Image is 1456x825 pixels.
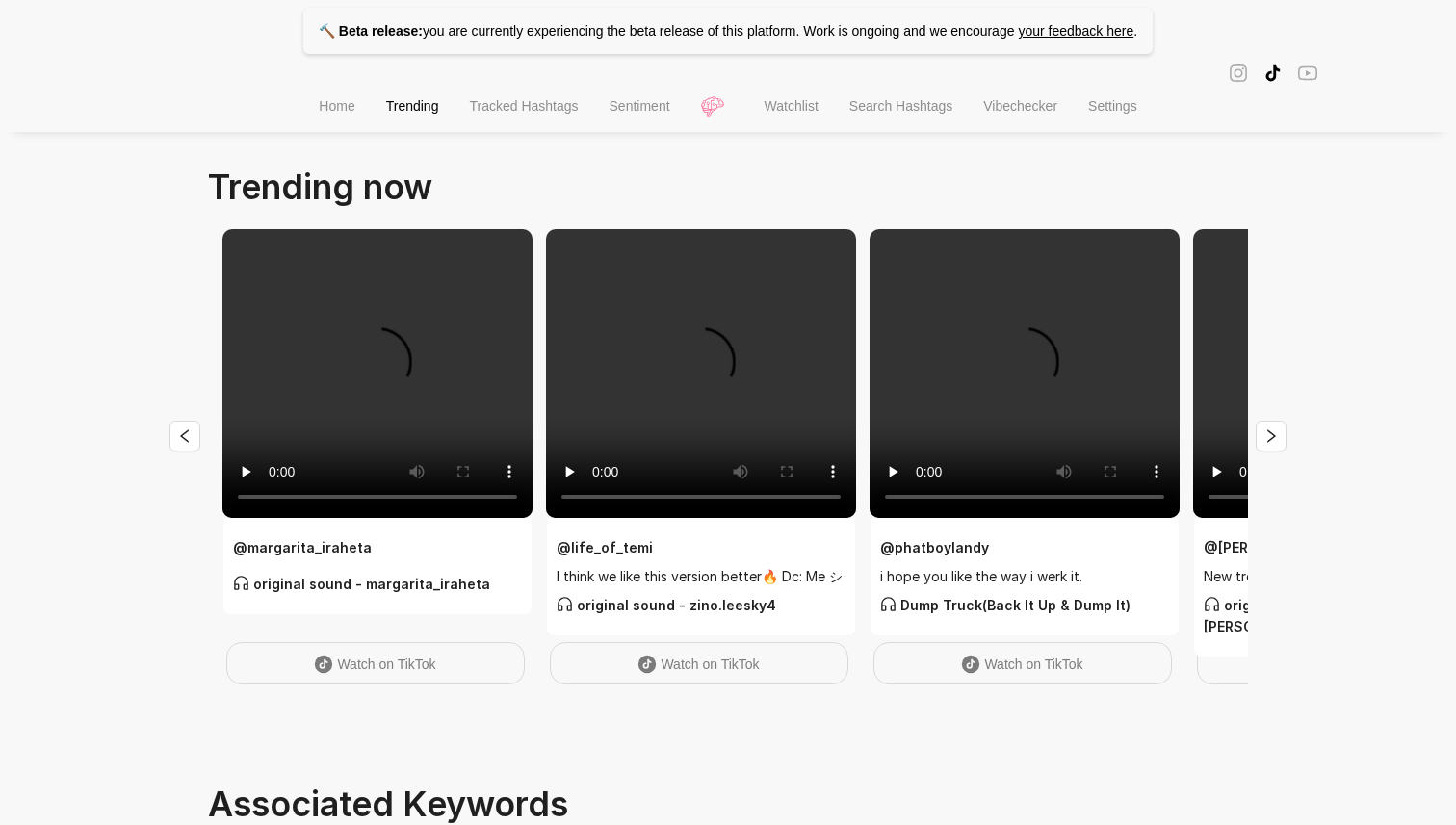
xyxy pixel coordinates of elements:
span: Sentiment [610,98,670,114]
span: I think we like this version better🔥 Dc: Me シ [557,566,845,587]
strong: original sound - [PERSON_NAME].[PERSON_NAME] [1204,597,1453,634]
strong: original sound - margarita_iraheta [233,576,490,592]
span: Trending [386,98,439,114]
p: you are currently experiencing the beta release of this platform. Work is ongoing and we encourage . [303,8,1153,54]
strong: 🔨 Beta release: [319,23,423,39]
span: customer-service [1204,596,1220,612]
a: Watch on TikTok [550,642,848,684]
span: customer-service [557,596,573,612]
span: customer-service [880,596,897,612]
span: Settings [1088,98,1137,114]
a: Watch on TikTok [873,642,1172,684]
span: Watch on TikTok [984,657,1082,672]
strong: @ margarita_iraheta [233,539,372,555]
span: youtube [1298,62,1317,84]
strong: @ phatboylandy [880,539,989,555]
span: Watch on TikTok [337,657,435,672]
strong: Dump Truck(Back It Up & Dump It) [880,597,1131,613]
span: instagram [1229,62,1248,84]
strong: @ [PERSON_NAME].[PERSON_NAME] [1204,539,1447,555]
span: Watch on TikTok [661,657,759,672]
span: Vibechecker [983,98,1057,114]
span: Home [319,98,354,114]
strong: @ life_of_temi [557,539,653,555]
a: your feedback here [1018,23,1133,39]
span: Tracked Hashtags [469,98,578,114]
span: customer-service [233,575,249,591]
span: Associated Keywords [208,783,568,825]
span: i hope you like the way i werk it. [880,566,1169,587]
span: Watchlist [765,98,819,114]
strong: original sound - zino.leesky4 [557,597,776,613]
a: Watch on TikTok [226,642,525,684]
span: Trending now [208,166,432,208]
span: right [1263,428,1279,444]
span: Search Hashtags [849,98,952,114]
span: left [177,428,193,444]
